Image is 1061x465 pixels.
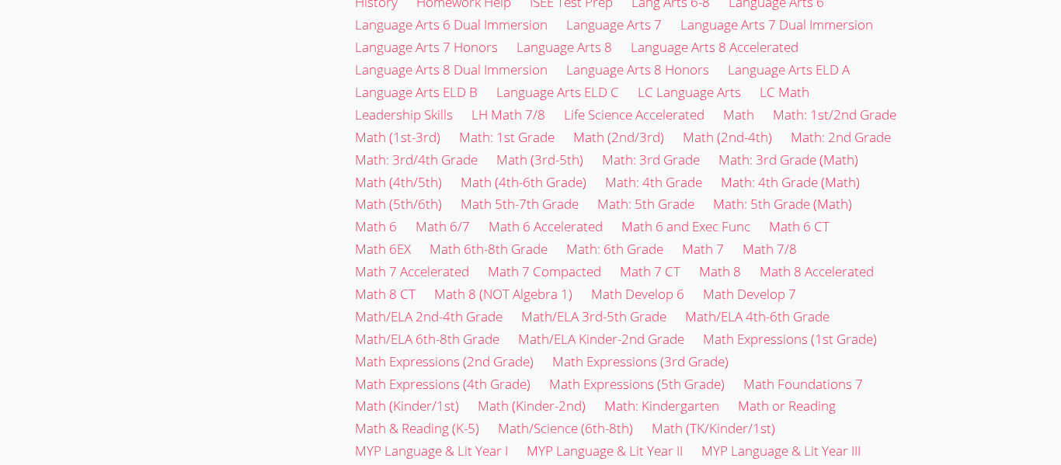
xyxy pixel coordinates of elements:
a: Math: 6th Grade [566,240,663,258]
a: MYP Language & Lit Year II [527,442,683,460]
a: Math: 3rd/4th Grade [355,151,478,168]
a: Math 8 (NOT Algebra 1) [434,285,572,303]
a: Math: 5th Grade (Math) [713,195,852,213]
a: Math (2nd-4th) [683,128,772,146]
a: Math 6th-8th Grade [430,240,548,258]
a: Math Expressions (2nd Grade) [355,352,534,370]
a: Math (4th-6th Grade) [461,173,586,191]
a: Language Arts ELD A [728,61,850,78]
a: Math (Kinder-2nd) [478,397,586,415]
a: Language Arts 6 Dual Immersion [355,16,548,33]
a: MYP Language & Lit Year III [701,442,861,460]
a: Math 5th-7th Grade [461,195,579,213]
a: Math Expressions (5th Grade) [549,375,725,393]
a: Math (1st-3rd) [355,128,440,146]
a: Math (4th/5th) [355,173,442,191]
a: Math [723,106,754,123]
a: Math 7 [682,240,724,258]
a: Language Arts 8 Dual Immersion [355,61,548,78]
a: Math 6 [355,217,397,235]
a: MYP Language & Lit Year I [355,442,508,460]
a: Math 7 Compacted [488,262,601,280]
a: Math/ELA 3rd-5th Grade [521,307,666,325]
a: Math 7 CT [620,262,680,280]
a: Math: 1st Grade [459,128,555,146]
a: Math (3rd-5th) [496,151,583,168]
a: Math (2nd/3rd) [573,128,664,146]
a: Math: 4th Grade (Math) [721,173,860,191]
a: Language Arts 8 Accelerated [631,38,798,56]
a: Leadership Skills [355,106,453,123]
a: Math & Reading (K-5) [355,419,479,437]
a: Math (Kinder/1st) [355,397,459,415]
a: Language Arts ELD B [355,83,478,101]
a: Math Develop 6 [591,285,684,303]
a: Language Arts 7 [566,16,662,33]
a: Math: 3rd Grade (Math) [718,151,858,168]
a: Math 7 Accelerated [355,262,469,280]
a: Life Science Accelerated [564,106,704,123]
a: Language Arts ELD C [496,83,619,101]
a: Language Arts 8 Honors [566,61,709,78]
a: Math/ELA 6th-8th Grade [355,330,499,348]
a: Math 8 CT [355,285,416,303]
a: Math: Kindergarten [604,397,719,415]
a: Math/Science (6th-8th) [498,419,633,437]
a: Math: 3rd Grade [602,151,700,168]
a: Math 6/7 [416,217,470,235]
a: Math Expressions (4th Grade) [355,375,530,393]
a: Math: 2nd Grade [791,128,891,146]
a: Math 6 Accelerated [489,217,603,235]
a: Math Develop 7 [703,285,796,303]
a: Math or Reading [738,397,836,415]
a: Math 6 and Exec Func [621,217,750,235]
a: Math Foundations 7 [743,375,863,393]
a: LC Math [760,83,809,101]
a: Math/ELA 4th-6th Grade [685,307,830,325]
a: Math Expressions (3rd Grade) [552,352,729,370]
a: Math 6EX [355,240,411,258]
a: Math (5th/6th) [355,195,442,213]
a: Math: 1st/2nd Grade [773,106,896,123]
a: Math 6 CT [769,217,830,235]
a: Language Arts 7 Dual Immersion [680,16,873,33]
a: Math 8 [699,262,741,280]
a: Math/ELA 2nd-4th Grade [355,307,503,325]
a: Math 7/8 [743,240,797,258]
a: Math 8 Accelerated [760,262,874,280]
a: Math: 5th Grade [597,195,694,213]
a: Language Arts 8 [517,38,612,56]
a: Math (TK/Kinder/1st) [652,419,775,437]
a: Math Expressions (1st Grade) [703,330,877,348]
a: Math/ELA Kinder-2nd Grade [518,330,684,348]
a: LH Math 7/8 [471,106,545,123]
a: LC Language Arts [638,83,741,101]
a: Math: 4th Grade [605,173,702,191]
a: Language Arts 7 Honors [355,38,498,56]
